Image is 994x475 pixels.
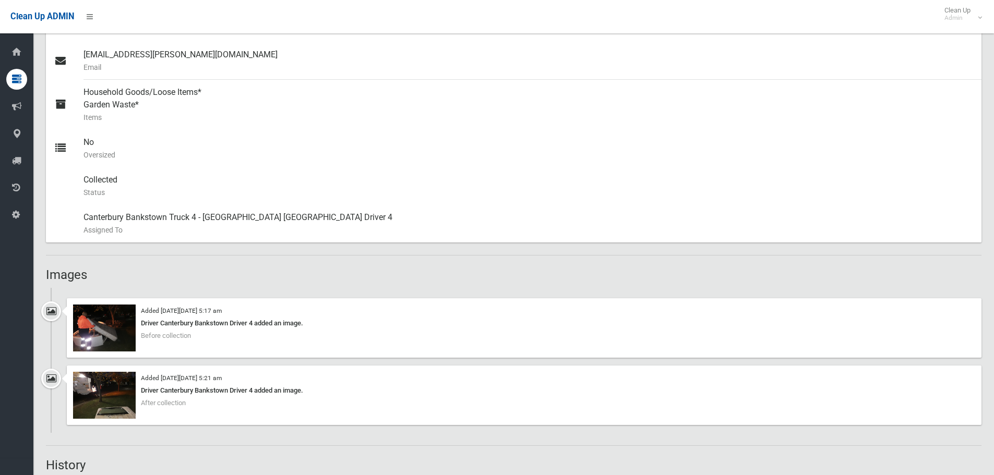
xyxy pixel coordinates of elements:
[83,186,973,199] small: Status
[46,458,981,472] h2: History
[83,167,973,205] div: Collected
[83,224,973,236] small: Assigned To
[73,305,136,351] img: 2025-09-1805.15.591097598719867700541.jpg
[83,205,973,242] div: Canterbury Bankstown Truck 4 - [GEOGRAPHIC_DATA] [GEOGRAPHIC_DATA] Driver 4
[83,80,973,130] div: Household Goods/Loose Items* Garden Waste*
[73,384,975,397] div: Driver Canterbury Bankstown Driver 4 added an image.
[83,111,973,124] small: Items
[83,61,973,74] small: Email
[944,14,971,22] small: Admin
[83,42,973,80] div: [EMAIL_ADDRESS][PERSON_NAME][DOMAIN_NAME]
[46,268,981,282] h2: Images
[83,149,973,161] small: Oversized
[83,130,973,167] div: No
[73,317,975,330] div: Driver Canterbury Bankstown Driver 4 added an image.
[141,332,191,339] span: Before collection
[10,11,74,21] span: Clean Up ADMIN
[46,42,981,80] a: [EMAIL_ADDRESS][PERSON_NAME][DOMAIN_NAME]Email
[73,372,136,419] img: 2025-09-1805.20.361351582761433565467.jpg
[939,6,981,22] span: Clean Up
[141,399,186,407] span: After collection
[141,374,222,382] small: Added [DATE][DATE] 5:21 am
[141,307,222,314] small: Added [DATE][DATE] 5:17 am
